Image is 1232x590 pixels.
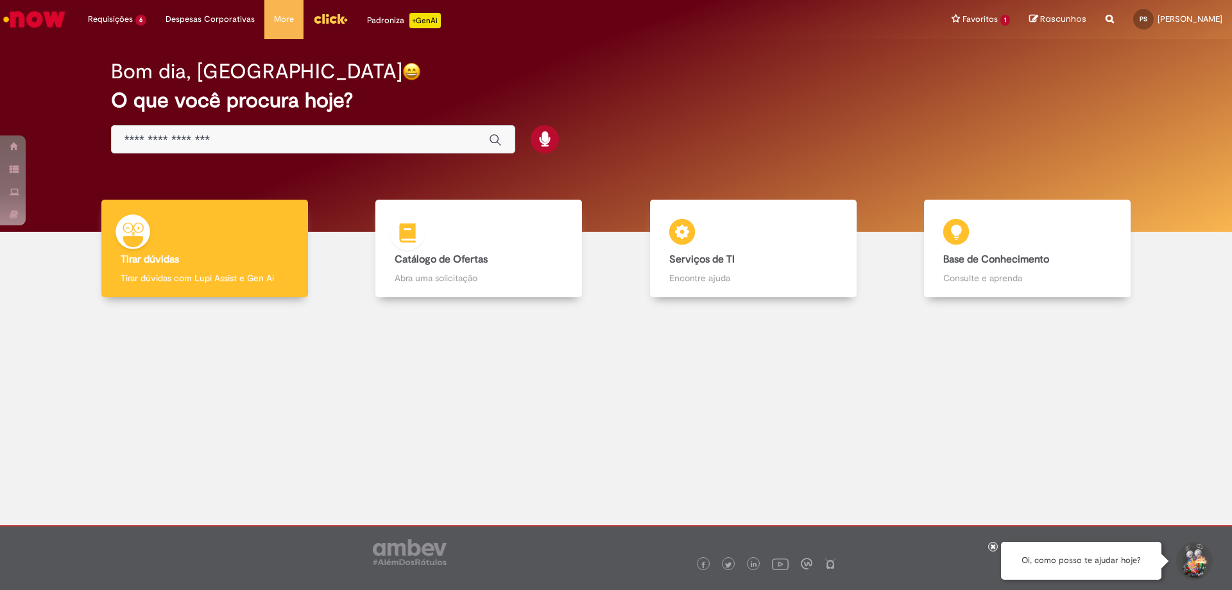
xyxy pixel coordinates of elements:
b: Tirar dúvidas [121,253,179,266]
button: Iniciar Conversa de Suporte [1174,542,1213,580]
b: Serviços de TI [669,253,735,266]
div: Oi, como posso te ajudar hoje? [1001,542,1161,580]
span: Favoritos [963,13,998,26]
h2: Bom dia, [GEOGRAPHIC_DATA] [111,60,402,83]
p: +GenAi [409,13,441,28]
span: [PERSON_NAME] [1158,13,1222,24]
a: Rascunhos [1029,13,1086,26]
img: logo_footer_twitter.png [725,562,732,568]
img: ServiceNow [1,6,67,32]
b: Base de Conhecimento [943,253,1049,266]
div: Padroniza [367,13,441,28]
span: PS [1140,15,1147,23]
img: logo_footer_naosei.png [825,558,836,569]
img: logo_footer_linkedin.png [751,561,757,569]
span: Rascunhos [1040,13,1086,25]
span: 1 [1000,15,1010,26]
img: logo_footer_youtube.png [772,555,789,572]
img: logo_footer_workplace.png [801,558,812,569]
span: 6 [135,15,146,26]
span: Requisições [88,13,133,26]
a: Serviços de TI Encontre ajuda [616,200,891,298]
h2: O que você procura hoje? [111,89,1122,112]
img: logo_footer_ambev_rotulo_gray.png [373,539,447,565]
p: Encontre ajuda [669,272,837,284]
p: Consulte e aprenda [943,272,1111,284]
span: Despesas Corporativas [166,13,255,26]
img: logo_footer_facebook.png [700,562,706,568]
a: Tirar dúvidas Tirar dúvidas com Lupi Assist e Gen Ai [67,200,342,298]
img: happy-face.png [402,62,421,81]
span: More [274,13,294,26]
a: Catálogo de Ofertas Abra uma solicitação [342,200,617,298]
p: Tirar dúvidas com Lupi Assist e Gen Ai [121,272,289,284]
a: Base de Conhecimento Consulte e aprenda [891,200,1165,298]
p: Abra uma solicitação [395,272,563,284]
img: click_logo_yellow_360x200.png [313,9,348,28]
b: Catálogo de Ofertas [395,253,488,266]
